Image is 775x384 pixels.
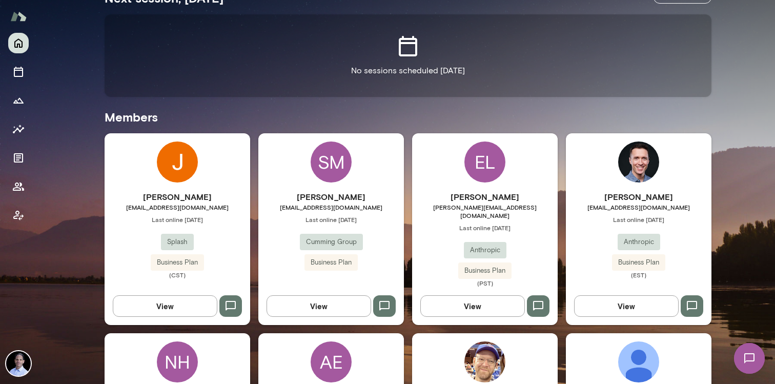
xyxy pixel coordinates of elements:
button: View [420,295,525,317]
div: NH [157,341,198,382]
button: Growth Plan [8,90,29,111]
h6: [PERSON_NAME] [412,191,558,203]
div: AE [311,341,352,382]
button: View [574,295,679,317]
button: Sessions [8,62,29,82]
h5: Members [105,109,711,125]
span: Cumming Group [300,237,363,247]
button: View [113,295,217,317]
span: Anthropic [464,245,506,255]
span: Business Plan [612,257,665,268]
span: (CST) [105,271,250,279]
span: [EMAIL_ADDRESS][DOMAIN_NAME] [566,203,711,211]
button: Insights [8,119,29,139]
span: Business Plan [304,257,358,268]
span: Business Plan [151,257,204,268]
p: No sessions scheduled [DATE] [351,65,465,77]
span: (EST) [566,271,711,279]
img: Michael Sellitto [618,341,659,382]
span: Anthropic [618,237,660,247]
img: Jeremy Shane [6,351,31,376]
button: Documents [8,148,29,168]
span: [EMAIL_ADDRESS][DOMAIN_NAME] [105,203,250,211]
h6: [PERSON_NAME] [258,191,404,203]
button: Members [8,176,29,197]
img: Jeremy Hiller [157,142,198,183]
h6: [PERSON_NAME] [566,191,711,203]
div: EL [464,142,505,183]
span: Business Plan [458,266,512,276]
span: Last online [DATE] [412,224,558,232]
button: Client app [8,205,29,226]
span: Splash [161,237,194,247]
img: Rob Hester [464,341,505,382]
span: [PERSON_NAME][EMAIL_ADDRESS][DOMAIN_NAME] [412,203,558,219]
span: Last online [DATE] [566,215,711,224]
span: Last online [DATE] [105,215,250,224]
span: Last online [DATE] [258,215,404,224]
img: Mento [10,7,27,26]
span: (PST) [412,279,558,287]
span: [EMAIL_ADDRESS][DOMAIN_NAME] [258,203,404,211]
img: Brian Peters [618,142,659,183]
div: SM [311,142,352,183]
button: Home [8,33,29,53]
h6: [PERSON_NAME] [105,191,250,203]
button: View [267,295,371,317]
